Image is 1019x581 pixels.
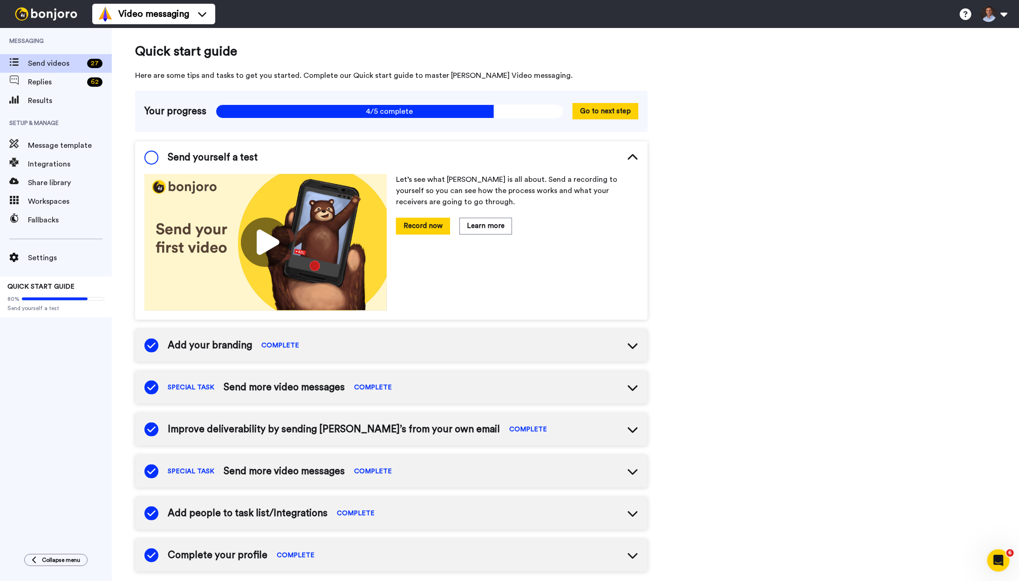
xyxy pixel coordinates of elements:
[7,284,75,290] span: QUICK START GUIDE
[337,509,375,518] span: COMPLETE
[28,196,112,207] span: Workspaces
[28,177,112,188] span: Share library
[28,252,112,263] span: Settings
[168,383,214,392] span: SPECIAL TASK
[216,104,563,118] span: 4/5 complete
[168,467,214,476] span: SPECIAL TASK
[28,214,112,226] span: Fallbacks
[509,425,547,434] span: COMPLETE
[354,467,392,476] span: COMPLETE
[135,70,648,81] span: Here are some tips and tasks to get you started. Complete our Quick start guide to master [PERSON...
[144,174,387,311] img: 178eb3909c0dc23ce44563bdb6dc2c11.jpg
[28,58,83,69] span: Send videos
[987,549,1010,572] iframe: Intercom live chat
[24,554,88,566] button: Collapse menu
[28,159,112,170] span: Integrations
[261,341,299,350] span: COMPLETE
[168,339,252,353] span: Add your branding
[573,103,638,119] button: Go to next step
[277,551,315,560] span: COMPLETE
[11,7,81,21] img: bj-logo-header-white.svg
[28,76,83,88] span: Replies
[87,77,103,87] div: 62
[168,422,500,436] span: Improve deliverability by sending [PERSON_NAME]’s from your own email
[224,380,345,394] span: Send more video messages
[7,304,104,312] span: Send yourself a test
[28,140,112,151] span: Message template
[7,295,20,303] span: 80%
[135,42,648,61] span: Quick start guide
[28,95,112,106] span: Results
[396,218,450,234] button: Record now
[87,59,103,68] div: 27
[459,218,512,234] button: Learn more
[396,174,638,207] p: Let’s see what [PERSON_NAME] is all about. Send a recording to yourself so you can see how the pr...
[354,383,392,392] span: COMPLETE
[144,104,206,118] span: Your progress
[168,151,258,165] span: Send yourself a test
[168,548,267,562] span: Complete your profile
[224,464,345,478] span: Send more video messages
[98,7,113,21] img: vm-color.svg
[168,506,328,520] span: Add people to task list/Integrations
[1006,549,1014,557] span: 6
[42,556,80,564] span: Collapse menu
[118,7,189,21] span: Video messaging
